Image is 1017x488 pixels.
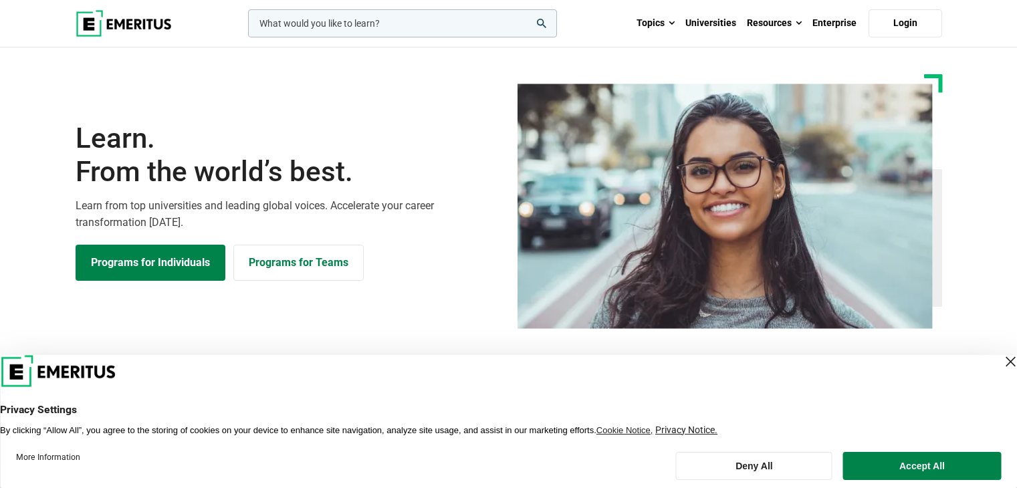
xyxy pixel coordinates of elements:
img: Learn from the world's best [518,84,933,329]
a: Explore Programs [76,245,225,281]
a: Login [869,9,942,37]
h1: Learn. [76,122,501,189]
span: From the world’s best. [76,155,501,189]
input: woocommerce-product-search-field-0 [248,9,557,37]
p: Learn from top universities and leading global voices. Accelerate your career transformation [DATE]. [76,197,501,231]
a: Explore for Business [233,245,364,281]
